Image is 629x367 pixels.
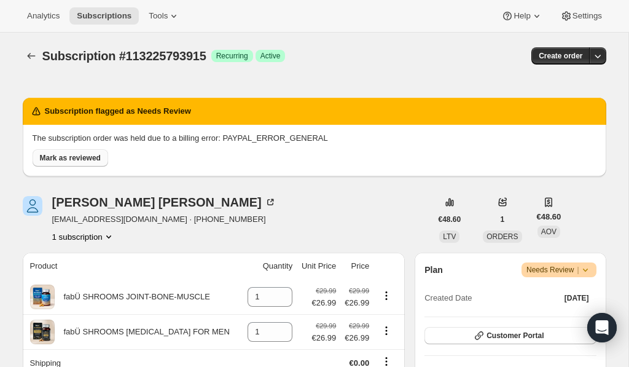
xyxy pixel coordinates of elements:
[565,293,589,303] span: [DATE]
[45,105,191,117] h2: Subscription flagged as Needs Review
[424,327,596,344] button: Customer Portal
[443,232,456,241] span: LTV
[296,253,340,280] th: Unit Price
[439,215,461,224] span: €48.60
[40,153,101,163] span: Mark as reviewed
[572,11,602,21] span: Settings
[577,265,579,275] span: |
[349,322,369,330] small: €29.99
[377,324,396,337] button: Product actions
[312,297,337,309] span: €26.99
[316,322,336,330] small: €29.99
[69,7,139,25] button: Subscriptions
[514,11,530,21] span: Help
[349,287,369,294] small: €29.99
[431,211,469,228] button: €48.60
[526,264,592,276] span: Needs Review
[77,11,131,21] span: Subscriptions
[486,331,544,341] span: Customer Portal
[55,291,210,303] div: fabÜ SHROOMS JOINT-BONE-MUSCLE
[33,149,108,167] button: Mark as reviewed
[493,211,512,228] button: 1
[424,292,472,304] span: Created Date
[486,232,518,241] span: ORDERS
[52,196,276,208] div: [PERSON_NAME] [PERSON_NAME]
[541,227,557,236] span: AOV
[141,7,187,25] button: Tools
[343,297,369,309] span: €26.99
[312,332,337,344] span: €26.99
[260,51,281,61] span: Active
[539,51,582,61] span: Create order
[149,11,168,21] span: Tools
[340,253,373,280] th: Price
[52,231,115,243] button: Product actions
[553,7,609,25] button: Settings
[23,253,242,280] th: Product
[377,289,396,302] button: Product actions
[343,332,369,344] span: €26.99
[42,49,206,63] span: Subscription #113225793915
[494,7,550,25] button: Help
[23,196,42,216] span: David Cooke
[242,253,296,280] th: Quantity
[216,51,248,61] span: Recurring
[537,211,561,223] span: €48.60
[557,290,596,307] button: [DATE]
[30,285,55,309] img: product img
[52,213,276,226] span: [EMAIL_ADDRESS][DOMAIN_NAME] · [PHONE_NUMBER]
[587,313,617,342] div: Open Intercom Messenger
[55,326,230,338] div: fabÜ SHROOMS [MEDICAL_DATA] FOR MEN
[316,287,336,294] small: €29.99
[531,47,590,65] button: Create order
[501,215,505,224] span: 1
[27,11,60,21] span: Analytics
[33,132,596,144] p: The subscription order was held due to a billing error: PAYPAL_ERROR_GENERAL
[424,264,443,276] h2: Plan
[23,47,40,65] button: Subscriptions
[20,7,67,25] button: Analytics
[30,320,55,344] img: product img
